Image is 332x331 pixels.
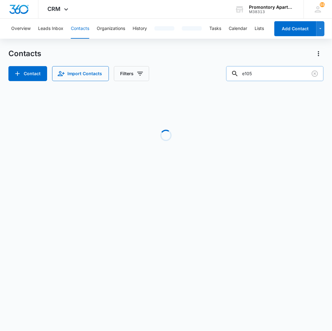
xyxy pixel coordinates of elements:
[48,6,61,12] span: CRM
[229,19,247,39] button: Calendar
[38,19,63,39] button: Leads Inbox
[97,19,125,39] button: Organizations
[114,66,149,81] button: Filters
[52,66,109,81] button: Import Contacts
[320,2,325,7] div: notifications count
[8,66,47,81] button: Add Contact
[226,66,324,81] input: Search Contacts
[255,19,264,39] button: Lists
[8,49,41,58] h1: Contacts
[249,5,295,10] div: account name
[274,21,316,36] button: Add Contact
[249,10,295,14] div: account id
[71,19,89,39] button: Contacts
[209,19,221,39] button: Tasks
[310,69,320,79] button: Clear
[11,19,31,39] button: Overview
[314,49,324,59] button: Actions
[320,2,325,7] span: 55
[133,19,147,39] button: History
